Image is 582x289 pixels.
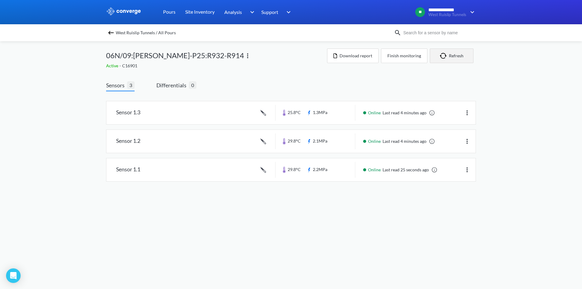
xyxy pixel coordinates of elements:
[283,8,292,16] img: downArrow.svg
[107,29,115,36] img: backspace.svg
[127,81,135,89] span: 3
[440,53,449,59] img: icon-refresh.svg
[189,81,196,89] span: 0
[6,268,21,283] div: Open Intercom Messenger
[106,7,141,15] img: logo_ewhite.svg
[327,49,379,63] button: Download report
[106,62,327,69] div: C16901
[394,29,401,36] img: icon-search.svg
[430,49,473,63] button: Refresh
[463,138,471,145] img: more.svg
[156,81,189,89] span: Differentials
[116,29,176,37] span: West Ruislip Tunnels / All Pours
[106,81,127,89] span: Sensors
[428,12,466,17] span: West Ruislip Tunnels
[401,29,475,36] input: Search for a sensor by name
[244,52,251,59] img: more.svg
[333,53,337,58] img: icon-file.svg
[463,109,471,116] img: more.svg
[466,8,476,16] img: downArrow.svg
[261,8,278,16] span: Support
[463,166,471,173] img: more.svg
[106,50,244,61] span: 06N/09:[PERSON_NAME]-P25:R932-R914
[106,63,119,68] span: Active
[119,63,122,68] span: -
[246,8,256,16] img: downArrow.svg
[224,8,242,16] span: Analysis
[381,49,427,63] button: Finish monitoring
